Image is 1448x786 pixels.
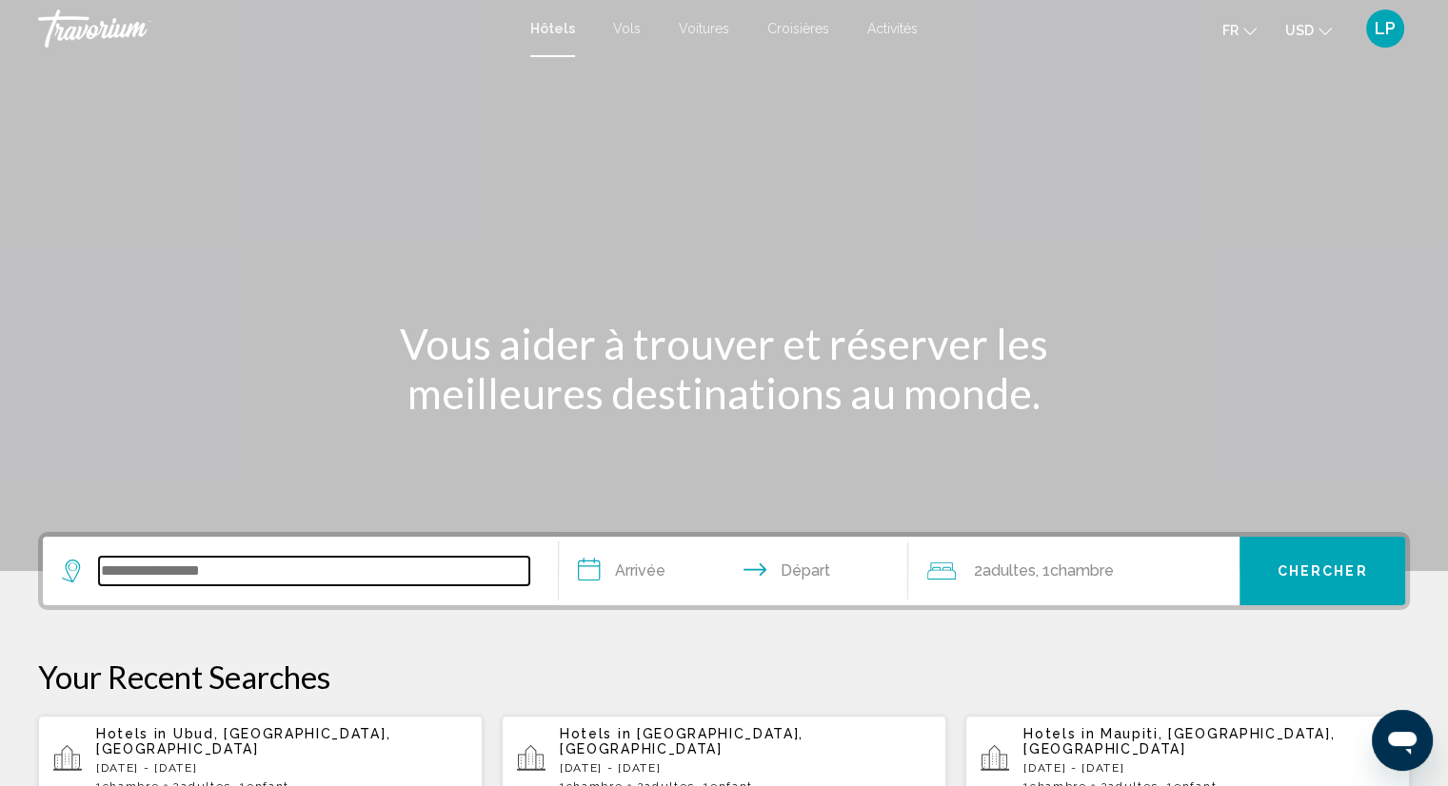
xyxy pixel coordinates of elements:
span: LP [1375,19,1396,38]
a: Hôtels [530,21,575,36]
a: Travorium [38,10,511,48]
button: User Menu [1360,9,1410,49]
p: [DATE] - [DATE] [96,761,467,775]
a: Croisières [767,21,829,36]
a: Vols [613,21,641,36]
span: Maupiti, [GEOGRAPHIC_DATA], [GEOGRAPHIC_DATA] [1023,726,1335,757]
span: USD [1285,23,1314,38]
span: Hotels in [560,726,631,741]
p: [DATE] - [DATE] [1023,761,1395,775]
span: Adultes [982,561,1035,580]
button: Travelers: 2 adults, 0 children [908,537,1240,605]
p: [DATE] - [DATE] [560,761,931,775]
span: 2 [973,558,1035,584]
div: Search widget [43,537,1405,605]
a: Activités [867,21,918,36]
span: , 1 [1035,558,1113,584]
button: Check in and out dates [559,537,909,605]
a: Voitures [679,21,729,36]
iframe: Bouton de lancement de la fenêtre de messagerie [1372,710,1433,771]
span: Chambre [1049,561,1113,580]
p: Your Recent Searches [38,658,1410,696]
span: Hotels in [1023,726,1095,741]
span: Ubud, [GEOGRAPHIC_DATA], [GEOGRAPHIC_DATA] [96,726,390,757]
button: Change currency [1285,16,1332,44]
span: [GEOGRAPHIC_DATA], [GEOGRAPHIC_DATA] [560,726,803,757]
span: Chercher [1278,564,1368,580]
button: Change language [1222,16,1257,44]
span: fr [1222,23,1239,38]
span: Hotels in [96,726,168,741]
h1: Vous aider à trouver et réserver les meilleures destinations au monde. [367,319,1081,418]
button: Chercher [1240,537,1405,605]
